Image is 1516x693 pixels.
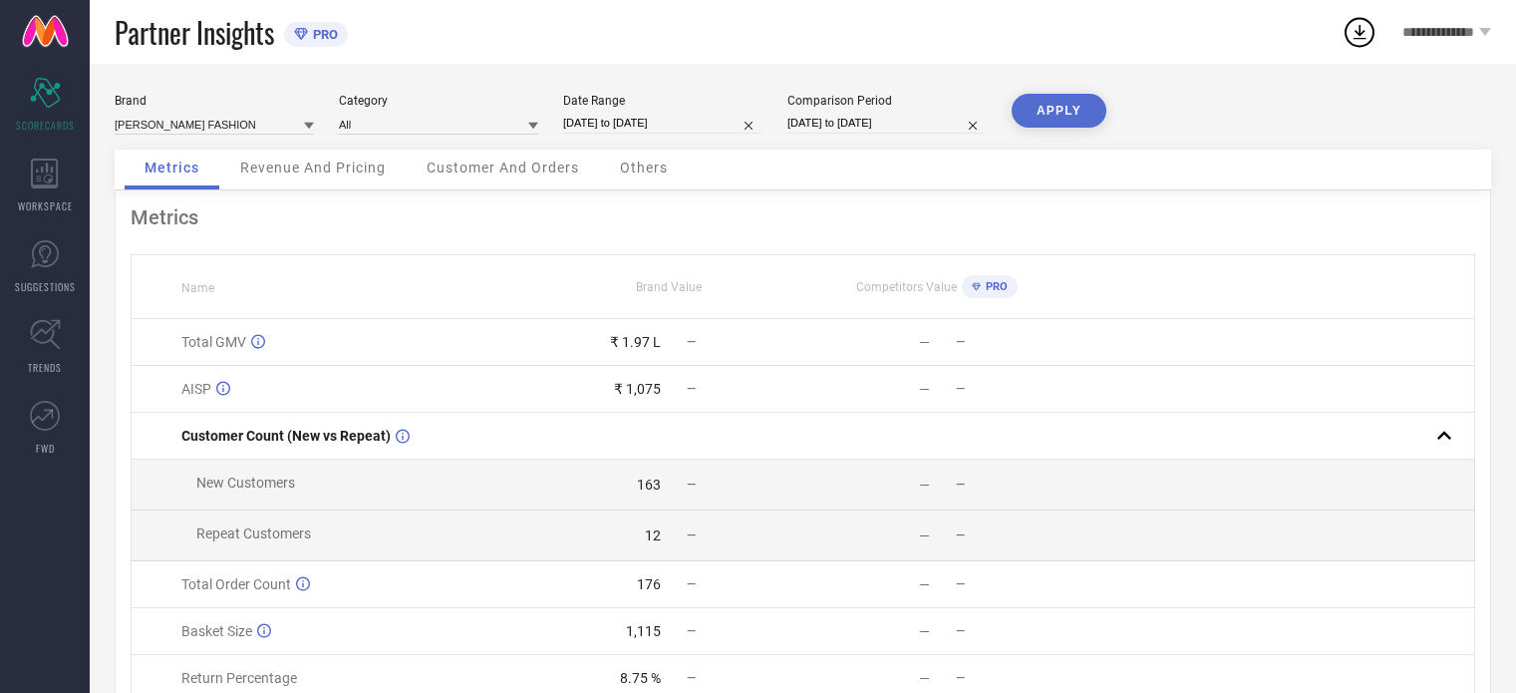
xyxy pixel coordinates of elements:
[919,477,930,493] div: —
[145,160,199,175] span: Metrics
[956,382,965,396] span: —
[427,160,579,175] span: Customer And Orders
[18,198,73,213] span: WORKSPACE
[181,334,246,350] span: Total GMV
[1342,14,1377,50] div: Open download list
[563,94,762,108] div: Date Range
[36,441,55,456] span: FWD
[115,94,314,108] div: Brand
[637,477,661,493] div: 163
[610,334,661,350] div: ₹ 1.97 L
[787,94,987,108] div: Comparison Period
[956,335,965,349] span: —
[637,576,661,592] div: 176
[626,623,661,639] div: 1,115
[131,205,1475,229] div: Metrics
[787,113,987,134] input: Select comparison period
[1012,94,1106,128] button: APPLY
[28,360,62,375] span: TRENDS
[919,381,930,397] div: —
[620,160,668,175] span: Others
[687,671,696,685] span: —
[181,428,391,444] span: Customer Count (New vs Repeat)
[687,528,696,542] span: —
[687,624,696,638] span: —
[956,577,965,591] span: —
[645,527,661,543] div: 12
[956,528,965,542] span: —
[240,160,386,175] span: Revenue And Pricing
[339,94,538,108] div: Category
[563,113,762,134] input: Select date range
[181,576,291,592] span: Total Order Count
[614,381,661,397] div: ₹ 1,075
[981,280,1008,293] span: PRO
[956,671,965,685] span: —
[687,478,696,492] span: —
[687,382,696,396] span: —
[196,525,311,541] span: Repeat Customers
[115,12,274,53] span: Partner Insights
[620,670,661,686] div: 8.75 %
[919,576,930,592] div: —
[181,381,211,397] span: AISP
[856,280,957,294] span: Competitors Value
[919,670,930,686] div: —
[919,527,930,543] div: —
[687,577,696,591] span: —
[15,279,76,294] span: SUGGESTIONS
[687,335,696,349] span: —
[16,118,75,133] span: SCORECARDS
[181,623,252,639] span: Basket Size
[308,27,338,42] span: PRO
[956,624,965,638] span: —
[956,478,965,492] span: —
[196,475,295,491] span: New Customers
[181,670,297,686] span: Return Percentage
[636,280,702,294] span: Brand Value
[919,623,930,639] div: —
[181,281,214,295] span: Name
[919,334,930,350] div: —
